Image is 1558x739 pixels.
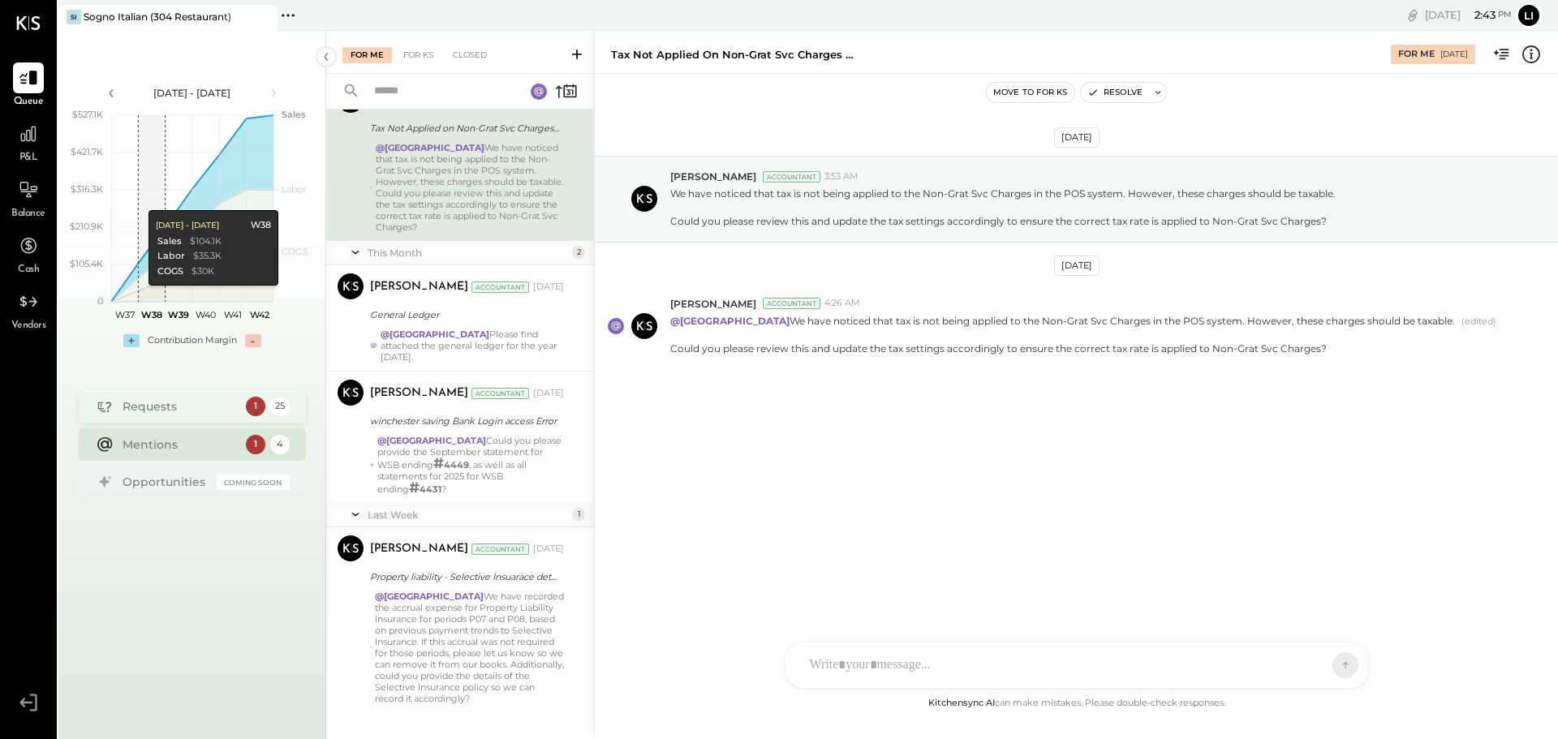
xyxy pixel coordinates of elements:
div: Accountant [471,544,529,555]
div: [DATE] [533,387,564,400]
div: Tax Not Applied on Non-Grat Svc Charges in POS [611,47,854,62]
a: Cash [1,230,56,277]
strong: @[GEOGRAPHIC_DATA] [670,315,790,327]
span: Balance [11,207,45,221]
div: This Month [368,246,568,260]
div: 1 [246,397,265,416]
text: $105.4K [70,258,103,269]
div: 25 [270,397,290,416]
div: [DATE] [533,543,564,556]
div: Property liability - Selective Insuarace detail [370,569,559,585]
div: [DATE] [1440,49,1468,60]
button: Resolve [1081,83,1149,102]
text: W40 [196,309,216,320]
div: Please find attached the general ledger for the year [DATE]. [381,329,564,363]
text: W38 [141,309,162,320]
div: - [245,334,261,347]
text: W41 [224,309,242,320]
div: Sogno Italian (304 Restaurant) [84,10,231,24]
div: [PERSON_NAME] [370,541,468,557]
strong: @[GEOGRAPHIC_DATA] [381,329,489,340]
a: P&L [1,118,56,165]
span: P&L [19,151,38,165]
span: 4:26 AM [824,297,860,310]
text: W39 [168,309,189,320]
span: 3:53 AM [824,170,859,183]
button: Move to for ks [987,83,1074,102]
div: Last Week [368,508,568,522]
div: For Me [342,47,392,63]
div: Closed [445,47,495,63]
text: W42 [250,309,269,320]
a: Vendors [1,286,56,333]
div: Coming Soon [217,475,290,490]
b: 4449 [433,459,469,470]
div: Accountant [471,281,529,293]
div: SI [67,10,81,24]
text: Sales [282,109,306,120]
div: For Me [1398,48,1435,61]
text: COGS [282,246,308,257]
a: Queue [1,62,56,110]
div: [DATE] [1054,127,1100,148]
div: $30K [191,265,213,278]
text: $210.9K [70,221,103,232]
div: winchester saving Bank Login access Error [370,413,559,429]
div: $104.1K [189,235,221,248]
span: Queue [14,95,44,110]
span: (edited) [1461,316,1496,355]
div: Contribution Margin [148,334,237,347]
div: Accountant [763,298,820,309]
div: Tax Not Applied on Non-Grat Svc Charges in POS [370,120,559,136]
div: [DATE] - [DATE] [155,220,218,231]
strong: @[GEOGRAPHIC_DATA] [375,591,484,602]
p: We have noticed that tax is not being applied to the Non-Grat Svc Charges in the POS system. Howe... [670,187,1336,228]
div: 1 [572,508,585,521]
span: Cash [18,263,39,277]
div: COGS [157,265,183,278]
span: [PERSON_NAME] [670,170,756,183]
strong: @[GEOGRAPHIC_DATA] [377,435,486,446]
div: [PERSON_NAME] [370,385,468,402]
text: $527.1K [72,109,103,120]
div: + [123,334,140,347]
button: li [1516,2,1542,28]
div: 4 [270,435,290,454]
div: We have recorded the accrual expense for Property Liability Insurance for periods P07 and P08, ba... [375,591,564,704]
text: W37 [114,309,134,320]
div: [PERSON_NAME] [370,279,468,295]
div: Accountant [763,171,820,183]
div: Mentions [123,436,238,453]
div: Labor [157,250,184,263]
div: Could you please provide the September statement for WSB ending , as well as all statements for 2... [377,435,564,495]
div: [DATE] - [DATE] [123,86,261,100]
strong: @[GEOGRAPHIC_DATA] [376,142,484,153]
text: $316.3K [71,183,103,195]
div: 1 [246,435,265,454]
div: W38 [250,219,270,232]
div: Accountant [471,388,529,399]
span: Vendors [11,319,46,333]
div: General Ledger [370,307,559,323]
text: 0 [97,295,103,307]
div: For KS [395,47,441,63]
span: [PERSON_NAME] [670,297,756,311]
div: Sales [157,235,181,248]
div: We have noticed that tax is not being applied to the Non-Grat Svc Charges in the POS system. Howe... [376,142,564,233]
a: Balance [1,174,56,221]
div: 2 [572,246,585,259]
span: # [433,454,444,472]
div: [DATE] [533,281,564,294]
div: copy link [1405,6,1421,24]
div: Requests [123,398,238,415]
div: Opportunities [123,474,209,490]
text: $421.7K [71,146,103,157]
div: [DATE] [1425,7,1512,23]
text: Labor [282,183,306,195]
span: # [409,479,420,496]
b: 4431 [409,483,441,495]
div: $35.3K [192,250,221,263]
p: We have noticed that tax is not being applied to the Non-Grat Svc Charges in the POS system. Howe... [670,314,1455,355]
div: [DATE] [1054,256,1100,276]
